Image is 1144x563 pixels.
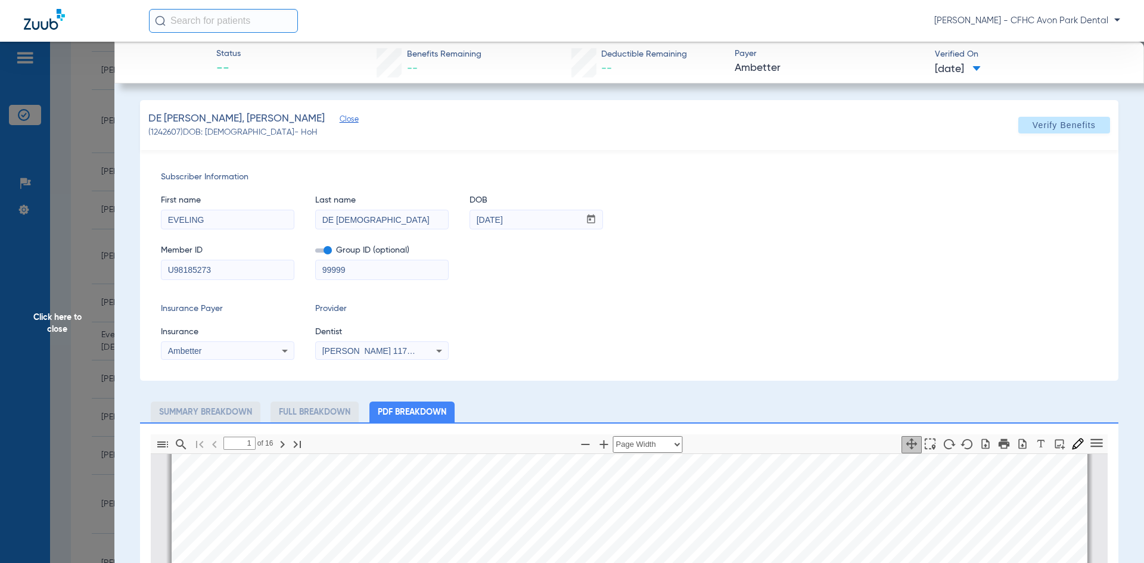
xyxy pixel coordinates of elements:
img: Search Icon [155,15,166,26]
pdf-shy-button: Rotate Clockwise [939,444,958,453]
span: DOB [470,194,603,207]
span: -- [601,63,612,74]
button: Go to Last Page [287,436,307,453]
button: Verify Benefits [1018,117,1110,133]
button: Next Page [272,436,293,453]
span: The patient's information may have changed after this report [652,546,1021,558]
span: Status [216,48,241,60]
li: Summary Breakdown [151,402,260,422]
li: Full Breakdown [271,402,359,422]
pdf-shy-button: Next Page [273,444,291,453]
img: Zuub Logo [24,9,65,30]
span: of ⁨16⁩ [256,437,274,450]
iframe: Chat Widget [1084,506,1144,563]
select: Zoom [613,436,683,453]
span: Last name [315,194,449,207]
span: [PERSON_NAME] 1174266217 [322,346,440,356]
span: Close [340,115,350,126]
span: -- [407,63,418,74]
pdf-shy-button: Draw [1068,443,1087,452]
pdf-shy-button: Enable text selection tool [921,443,939,452]
input: Search for patients [149,9,298,33]
span: (1242607) DOB: [DEMOGRAPHIC_DATA] - HoH [148,126,318,139]
span: Provider [315,303,449,315]
span: Ambetter [168,346,202,356]
button: Zoom Out [576,436,596,453]
span: -- [216,61,241,77]
pdf-shy-button: Zoom Out [576,444,595,453]
span: Benefits Remaining [407,48,481,61]
span: [DATE] [935,62,981,77]
button: Save [1012,436,1033,453]
pdf-shy-button: First page [190,444,209,453]
span: Verified On [935,48,1125,61]
button: Zoom In [594,436,614,453]
span: Dentist [315,326,449,338]
pdf-shy-button: Rotate Counterclockwise [958,444,976,453]
pdf-shy-button: Text [1050,443,1068,452]
button: Tools [1086,436,1106,452]
pdf-shy-button: Zoom In [595,444,613,453]
button: Open File [975,436,996,453]
span: Insurance [161,326,294,338]
span: Member ID [161,244,294,257]
pdf-shy-button: Print [994,443,1013,452]
span: First name [161,194,294,207]
button: Rotate Counterclockwise [957,436,977,453]
span: DE [PERSON_NAME], [PERSON_NAME] [148,111,325,126]
span: Deductible Remaining [601,48,687,61]
button: Rotate Clockwise [938,436,959,453]
pdf-shy-button: Last page [288,444,306,453]
button: Print [994,436,1014,453]
pdf-shy-button: Enable hand tool [902,443,921,452]
button: Previous Page [204,436,225,453]
span: *This report is only accurate on the date and time it is rendered. [253,546,644,558]
svg: Tools [1089,435,1105,451]
span: Patient Eligibility Report [253,516,577,543]
span: [PERSON_NAME] - CFHC Avon Park Dental [934,15,1120,27]
span: Verify Benefits [1033,120,1096,130]
li: PDF Breakdown [369,402,455,422]
span: Group ID (optional) [315,244,449,257]
pdf-shy-button: Draw [1031,443,1050,452]
button: Go to First Page [189,436,210,453]
input: Page [223,437,256,450]
pdf-shy-button: Previous Page [205,444,223,453]
pdf-shy-button: Download [1013,443,1031,452]
span: Payer [735,48,925,60]
pdf-shy-button: Toggle Sidebar [153,444,172,453]
button: Enable Text Selection Tool [920,436,940,453]
button: Open calendar [580,210,603,229]
span: Insurance Payer [161,303,294,315]
span: Ambetter [735,61,925,76]
pdf-shy-button: Open File [976,443,994,452]
pdf-shy-button: Find in Document [172,444,190,453]
span: Subscriber Information [161,171,1098,183]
